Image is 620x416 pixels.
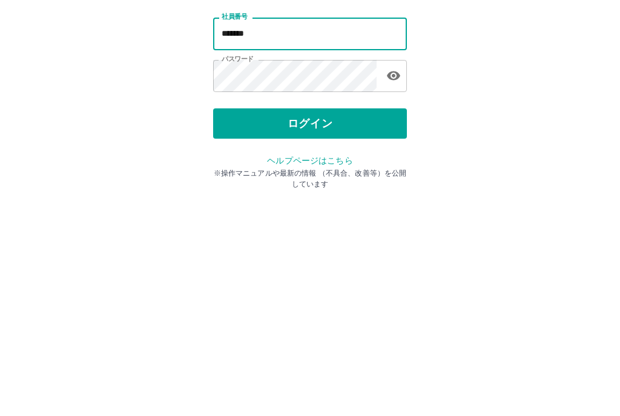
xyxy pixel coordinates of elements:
label: パスワード [222,156,254,165]
p: ※操作マニュアルや最新の情報 （不具合、改善等）を公開しています [213,269,407,291]
h2: ログイン [271,76,350,99]
label: 社員番号 [222,113,247,122]
a: ヘルプページはこちら [267,257,352,266]
button: ログイン [213,210,407,240]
